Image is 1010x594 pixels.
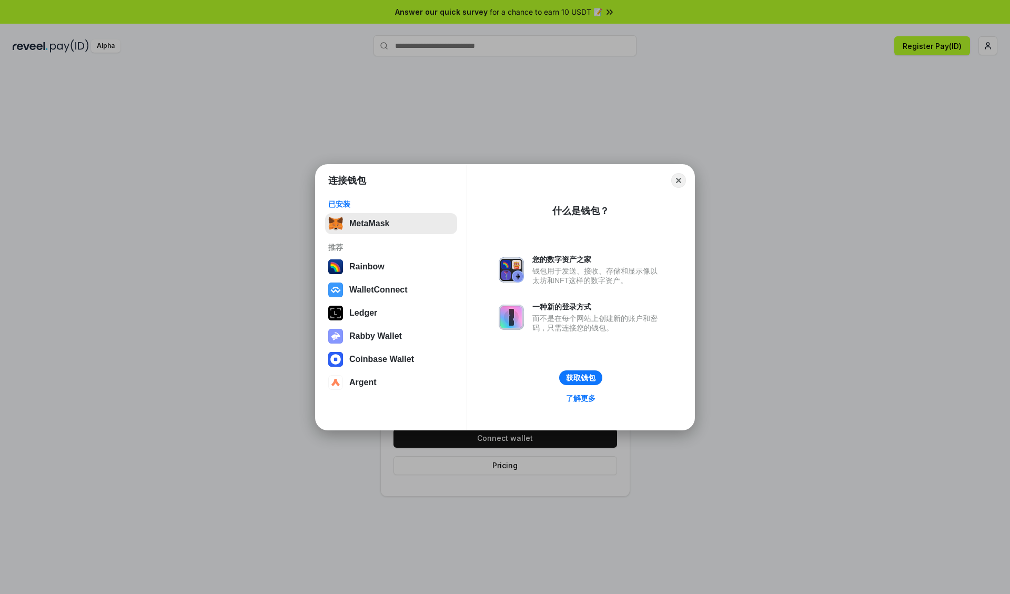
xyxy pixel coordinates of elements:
[325,256,457,277] button: Rainbow
[532,255,663,264] div: 您的数字资产之家
[349,355,414,364] div: Coinbase Wallet
[559,370,602,385] button: 获取钱包
[349,308,377,318] div: Ledger
[349,378,377,387] div: Argent
[349,285,408,295] div: WalletConnect
[349,262,385,271] div: Rainbow
[566,373,595,382] div: 获取钱包
[328,306,343,320] img: svg+xml,%3Csvg%20xmlns%3D%22http%3A%2F%2Fwww.w3.org%2F2000%2Fsvg%22%20width%3D%2228%22%20height%3...
[325,303,457,324] button: Ledger
[328,243,454,252] div: 推荐
[328,329,343,344] img: svg+xml,%3Csvg%20xmlns%3D%22http%3A%2F%2Fwww.w3.org%2F2000%2Fsvg%22%20fill%3D%22none%22%20viewBox...
[328,199,454,209] div: 已安装
[328,174,366,187] h1: 连接钱包
[328,375,343,390] img: svg+xml,%3Csvg%20width%3D%2228%22%20height%3D%2228%22%20viewBox%3D%220%200%2028%2028%22%20fill%3D...
[532,266,663,285] div: 钱包用于发送、接收、存储和显示像以太坊和NFT这样的数字资产。
[499,257,524,283] img: svg+xml,%3Csvg%20xmlns%3D%22http%3A%2F%2Fwww.w3.org%2F2000%2Fsvg%22%20fill%3D%22none%22%20viewBox...
[532,314,663,333] div: 而不是在每个网站上创建新的账户和密码，只需连接您的钱包。
[325,326,457,347] button: Rabby Wallet
[328,283,343,297] img: svg+xml,%3Csvg%20width%3D%2228%22%20height%3D%2228%22%20viewBox%3D%220%200%2028%2028%22%20fill%3D...
[328,216,343,231] img: svg+xml,%3Csvg%20fill%3D%22none%22%20height%3D%2233%22%20viewBox%3D%220%200%2035%2033%22%20width%...
[328,352,343,367] img: svg+xml,%3Csvg%20width%3D%2228%22%20height%3D%2228%22%20viewBox%3D%220%200%2028%2028%22%20fill%3D...
[499,305,524,330] img: svg+xml,%3Csvg%20xmlns%3D%22http%3A%2F%2Fwww.w3.org%2F2000%2Fsvg%22%20fill%3D%22none%22%20viewBox...
[560,391,602,405] a: 了解更多
[328,259,343,274] img: svg+xml,%3Csvg%20width%3D%22120%22%20height%3D%22120%22%20viewBox%3D%220%200%20120%20120%22%20fil...
[325,213,457,234] button: MetaMask
[325,349,457,370] button: Coinbase Wallet
[349,219,389,228] div: MetaMask
[325,279,457,300] button: WalletConnect
[566,394,595,403] div: 了解更多
[325,372,457,393] button: Argent
[671,173,686,188] button: Close
[552,205,609,217] div: 什么是钱包？
[349,331,402,341] div: Rabby Wallet
[532,302,663,311] div: 一种新的登录方式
